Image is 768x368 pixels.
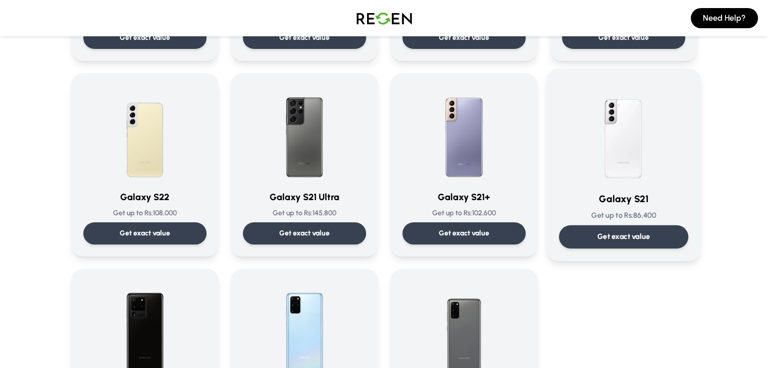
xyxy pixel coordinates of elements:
p: Get exact value [279,228,330,238]
p: Get up to Rs: 86,400 [558,210,688,221]
img: Galaxy S21 Ultra [256,85,353,182]
p: Get up to Rs: 102,600 [402,208,526,218]
p: Get up to Rs: 145,800 [243,208,366,218]
p: Get exact value [439,33,489,43]
p: Get exact value [120,33,170,43]
img: Galaxy S21 [573,81,675,183]
p: Get exact value [597,231,650,242]
h3: Galaxy S21+ [402,190,526,204]
button: Need Help? [691,8,758,28]
p: Get exact value [279,33,330,43]
p: Get exact value [439,228,489,238]
img: Logo [349,4,420,32]
p: Get exact value [120,228,170,238]
img: Galaxy S21+ [416,85,513,182]
p: Get exact value [598,33,649,43]
img: Galaxy S22 [96,85,193,182]
h3: Galaxy S21 [558,192,688,206]
h3: Galaxy S21 Ultra [243,190,366,204]
h3: Galaxy S22 [83,190,207,204]
p: Get up to Rs: 108,000 [83,208,207,218]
